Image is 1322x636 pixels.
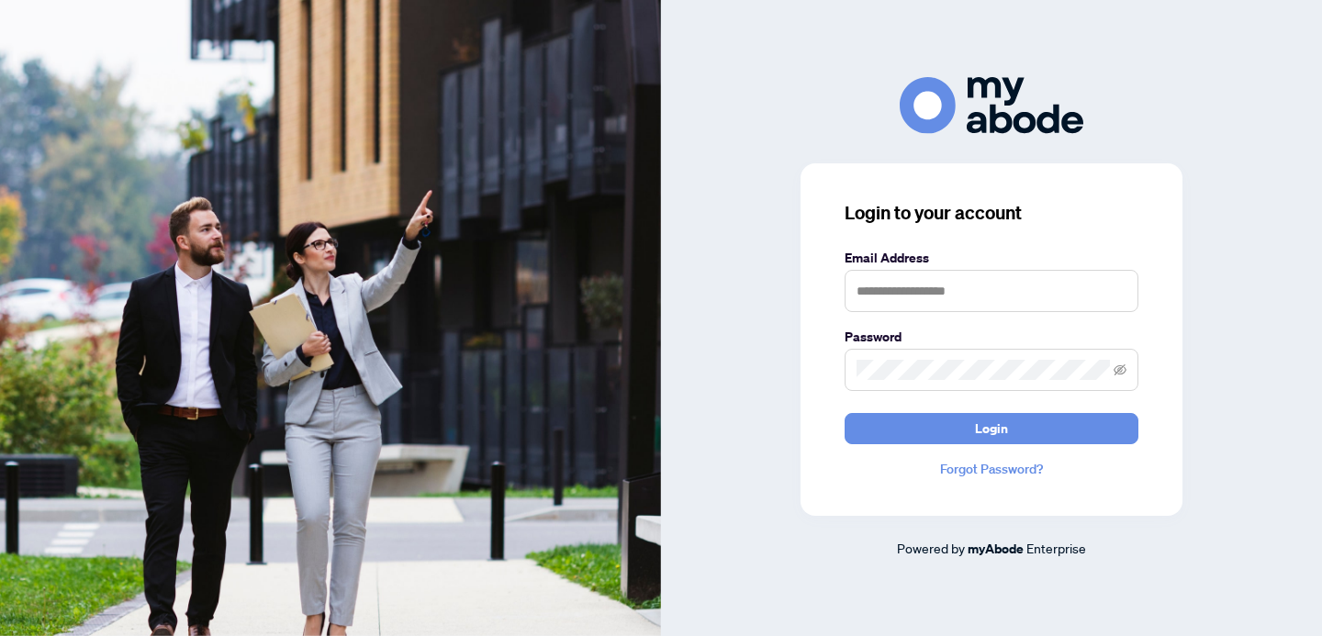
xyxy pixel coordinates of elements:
button: Login [845,413,1138,444]
a: myAbode [968,539,1024,559]
span: Enterprise [1026,540,1086,556]
span: Login [975,414,1008,443]
label: Password [845,327,1138,347]
img: ma-logo [900,77,1083,133]
span: Powered by [897,540,965,556]
span: eye-invisible [1114,363,1126,376]
label: Email Address [845,248,1138,268]
a: Forgot Password? [845,459,1138,479]
h3: Login to your account [845,200,1138,226]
